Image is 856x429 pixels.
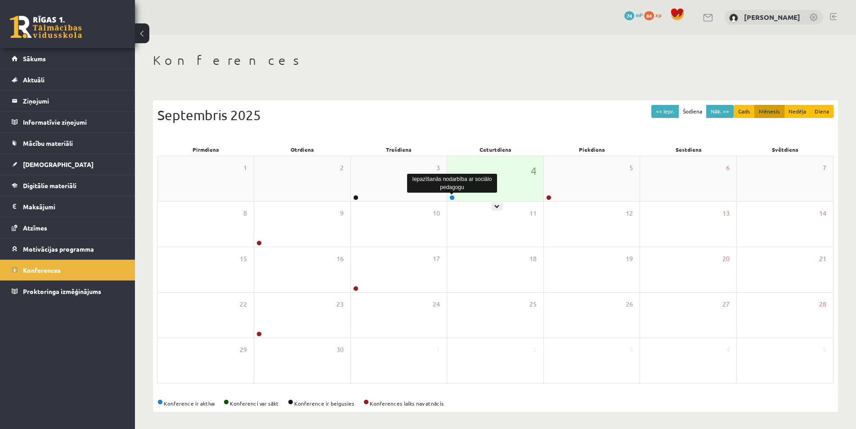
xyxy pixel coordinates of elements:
span: 84 [644,11,654,20]
span: 10 [433,208,440,218]
span: 28 [819,299,826,309]
span: mP [636,11,643,18]
span: 74 [624,11,634,20]
button: Gads [734,105,755,118]
span: Atzīmes [23,224,47,232]
a: Ziņojumi [12,90,124,111]
a: [DEMOGRAPHIC_DATA] [12,154,124,175]
span: 5 [629,163,633,173]
a: Mācību materiāli [12,133,124,154]
a: Atzīmes [12,217,124,238]
button: Nāk. >> [706,105,734,118]
a: 74 mP [624,11,643,18]
a: Motivācijas programma [12,239,124,259]
a: 84 xp [644,11,666,18]
span: 17 [433,254,440,264]
span: Sākums [23,54,46,63]
span: 4 [531,163,537,178]
span: [DEMOGRAPHIC_DATA] [23,160,94,168]
span: xp [655,11,661,18]
span: 11 [529,208,537,218]
span: 27 [722,299,730,309]
legend: Informatīvie ziņojumi [23,112,124,132]
span: 4 [726,345,730,355]
div: Otrdiena [254,143,351,156]
button: Mēnesis [754,105,784,118]
div: Trešdiena [350,143,447,156]
span: 25 [529,299,537,309]
span: 26 [626,299,633,309]
span: 12 [626,208,633,218]
a: Rīgas 1. Tālmācības vidusskola [10,16,82,38]
a: [PERSON_NAME] [744,13,800,22]
h1: Konferences [153,53,838,68]
span: 23 [336,299,344,309]
span: 21 [819,254,826,264]
a: Proktoringa izmēģinājums [12,281,124,302]
span: Konferences [23,266,61,274]
a: Konferences [12,260,124,280]
a: Aktuāli [12,69,124,90]
span: Aktuāli [23,76,45,84]
span: 2 [533,345,537,355]
span: Motivācijas programma [23,245,94,253]
span: 19 [626,254,633,264]
span: 29 [240,345,247,355]
a: Sākums [12,48,124,69]
button: Diena [810,105,834,118]
div: Ceturtdiena [447,143,544,156]
button: Šodiena [678,105,707,118]
span: 16 [336,254,344,264]
span: 24 [433,299,440,309]
span: 6 [726,163,730,173]
span: Mācību materiāli [23,139,73,147]
span: 2 [340,163,344,173]
button: Nedēļa [784,105,811,118]
span: 5 [823,345,826,355]
span: 18 [529,254,537,264]
span: 1 [436,345,440,355]
legend: Maksājumi [23,196,124,217]
span: 7 [823,163,826,173]
a: Digitālie materiāli [12,175,124,196]
span: 3 [436,163,440,173]
span: 20 [722,254,730,264]
span: 13 [722,208,730,218]
span: 3 [629,345,633,355]
a: Informatīvie ziņojumi [12,112,124,132]
div: Pirmdiena [157,143,254,156]
a: Maksājumi [12,196,124,217]
div: Septembris 2025 [157,105,834,125]
div: Svētdiena [737,143,834,156]
span: Proktoringa izmēģinājums [23,287,101,295]
button: << Iepr. [651,105,679,118]
div: Piekdiena [544,143,641,156]
span: 1 [243,163,247,173]
span: 15 [240,254,247,264]
span: 30 [336,345,344,355]
div: Iepazīšanās nodarbība ar sociālo pedagogu [407,174,497,193]
span: 8 [243,208,247,218]
span: Digitālie materiāli [23,181,76,190]
img: Kirils Bondarevs [729,14,738,23]
span: 22 [240,299,247,309]
div: Sestdiena [641,143,737,156]
div: Konference ir aktīva Konferenci var sākt Konference ir beigusies Konferences laiks nav atnācis [157,399,834,407]
span: 14 [819,208,826,218]
span: 9 [340,208,344,218]
legend: Ziņojumi [23,90,124,111]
